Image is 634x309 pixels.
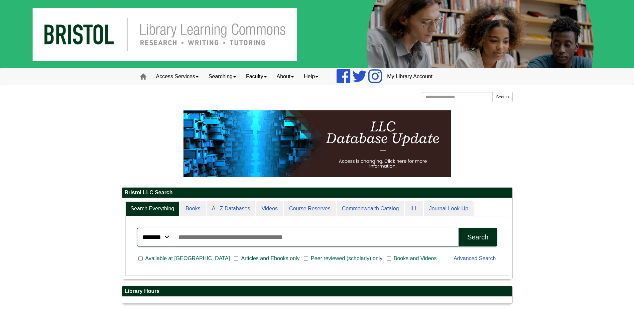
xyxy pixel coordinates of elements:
[454,255,496,261] a: Advanced Search
[459,228,497,246] button: Search
[467,233,488,241] div: Search
[272,68,299,85] a: About
[204,68,241,85] a: Searching
[207,201,256,216] a: A - Z Databases
[180,201,206,216] a: Books
[138,255,143,262] input: Available at [GEOGRAPHIC_DATA]
[382,68,437,85] a: My Library Account
[492,92,512,102] button: Search
[122,286,512,297] h2: Library Hours
[304,255,308,262] input: Peer reviewed (scholarly) only
[143,254,233,263] span: Available at [GEOGRAPHIC_DATA]
[183,110,451,177] img: HTML tutorial
[387,255,391,262] input: Books and Videos
[308,254,385,263] span: Peer reviewed (scholarly) only
[284,201,336,216] a: Course Reserves
[234,255,238,262] input: Articles and Ebooks only
[125,201,180,216] a: Search Everything
[122,188,512,198] h2: Bristol LLC Search
[299,68,323,85] a: Help
[238,254,302,263] span: Articles and Ebooks only
[405,201,423,216] a: ILL
[241,68,272,85] a: Faculty
[424,201,474,216] a: Journal Look-Up
[256,201,283,216] a: Videos
[151,68,204,85] a: Access Services
[391,254,439,263] span: Books and Videos
[337,201,404,216] a: Commonwealth Catalog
